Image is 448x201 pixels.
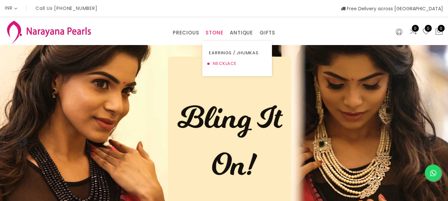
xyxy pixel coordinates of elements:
[422,28,430,36] a: 0
[230,28,253,38] a: ANTIQUE
[425,136,431,143] button: Next
[209,58,265,69] a: NECKLACE
[409,28,417,36] a: 0
[260,28,275,38] a: GIFTS
[341,5,443,12] span: Free Delivery across [GEOGRAPHIC_DATA]
[17,136,23,143] button: Previous
[412,25,419,32] span: 0
[435,28,443,36] button: 0
[173,28,199,38] a: PRECIOUS
[425,25,432,32] span: 0
[206,28,223,38] a: STONE
[35,6,97,11] p: Call Us [PHONE_NUMBER]
[209,48,265,58] a: EARRINGS / JHUMKAS
[438,25,445,32] span: 0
